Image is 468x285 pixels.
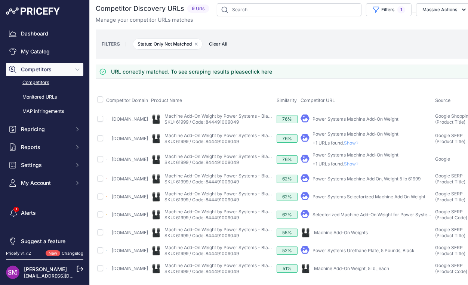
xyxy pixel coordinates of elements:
a: Machine Add-On Weight by Power Systems - Black - 5 Pounds [164,154,297,159]
a: Selectorized Machine Add-On Weight for Power Systems ... [312,212,438,217]
a: Machine Add-On Weights [314,230,368,235]
a: [DOMAIN_NAME] [112,136,148,141]
span: 1 [397,6,405,13]
span: Google SERP (Product Title) [435,245,465,256]
span: Status: Only Not Matched [133,38,203,50]
a: Power Systems Selectorized Machine Add On Weight [312,194,425,199]
p: Manage your competitor URLs matches [96,16,193,24]
a: Power Systems Machine Add-On Weight [312,152,398,158]
a: Changelog [62,251,83,256]
a: Machine Add-On Weight by Power Systems - Black - 5 Pounds [164,173,297,179]
small: FILTERS [102,41,120,47]
div: 51% [277,264,298,273]
button: Competitors [6,63,83,76]
a: SKU: 61999 / Code: 844491009049 [164,179,239,185]
button: Settings [6,158,83,172]
span: New [46,250,60,257]
a: SKU: 61999 / Code: 844491009049 [164,251,239,256]
a: Alerts [6,206,83,220]
a: My Catalog [6,45,83,58]
img: Pricefy Logo [6,7,60,15]
a: SKU: 61999 / Code: 844491009049 [164,233,239,238]
span: Google [435,156,450,162]
a: Machine Add-On Weight by Power Systems - Black - 5 Pounds [164,133,297,138]
span: Competitor Domain [106,97,148,103]
a: Machine Add-On Weight, 5 lb., each [314,266,389,271]
div: 52% [277,247,298,255]
a: SKU: 61999 / Code: 844491009049 [164,215,239,220]
a: Machine Add-On Weight by Power Systems - Black - 5 Pounds [164,209,297,214]
a: SKU: 61999 / Code: 844491009049 [164,269,239,274]
span: Reports [21,143,70,151]
a: Power Systems Urethane Plate, 5 Pounds, Black [312,248,415,253]
a: SKU: 61999 / Code: 844491009049 [164,139,239,144]
a: Machine Add-On Weight by Power Systems - Black - 5 Pounds [164,245,297,250]
div: 76% [277,115,298,123]
a: Suggest a feature [6,235,83,248]
div: 76% [277,134,298,143]
span: Google SERP (Product Code) [435,209,467,220]
span: Similarity [277,97,297,103]
a: Machine Add-On Weight by Power Systems - Black - 5 Pounds [164,191,297,196]
a: Monitored URLs [6,91,83,104]
a: Competitors [6,76,83,89]
span: Competitor URL [301,97,335,103]
span: Show [344,161,362,167]
a: [DOMAIN_NAME] [112,176,148,182]
a: Machine Add-On Weight by Power Systems - Black - 5 Pounds [164,227,297,232]
a: [DOMAIN_NAME] [112,212,148,217]
a: [DOMAIN_NAME] [112,194,148,199]
button: Repricing [6,123,83,136]
button: My Account [6,176,83,190]
small: | [120,42,130,46]
span: Google SERP (Product Code) [435,263,467,274]
a: Machine Add-On Weight by Power Systems - Black - 5 Pounds [164,263,297,268]
h3: URL correctly matched. To see scraping results please [111,68,272,75]
span: Product Name [151,97,182,103]
a: [DOMAIN_NAME] [112,230,148,235]
span: Google SERP (Product Title) [435,173,465,185]
button: Filters1 [366,3,412,16]
span: Google SERP (Product Title) [435,133,465,144]
a: [DOMAIN_NAME] [112,157,148,162]
span: Competitors [21,66,70,73]
span: Show [344,140,362,146]
a: [DOMAIN_NAME] [112,116,148,122]
a: SKU: 61999 / Code: 844491009049 [164,159,239,165]
a: SKU: 61999 / Code: 844491009049 [164,119,239,125]
div: 55% [277,229,298,237]
span: Repricing [21,126,70,133]
a: click here [248,68,272,75]
a: [DOMAIN_NAME] [112,248,148,253]
a: [PERSON_NAME] [24,266,67,272]
a: MAP infringements [6,105,83,118]
p: +1 URLs found. [312,161,398,167]
span: Google SERP (Product Title) [435,227,465,238]
h2: Competitor Discovery URLs [96,3,184,14]
div: 62% [277,211,298,219]
button: Clear All [205,40,231,48]
nav: Sidebar [6,27,83,248]
a: [DOMAIN_NAME] [112,266,148,271]
a: Power Systems Machine Add-On Weight [312,116,398,122]
div: Pricefy v1.7.2 [6,250,31,257]
span: My Account [21,179,70,187]
div: 62% [277,193,298,201]
span: Settings [21,161,70,169]
input: Search [217,3,361,16]
span: Source [435,97,450,103]
p: +1 URLs found. [312,140,398,146]
a: Dashboard [6,27,83,40]
a: Machine Add-On Weight by Power Systems - Black - 5 Pounds [164,113,297,119]
a: Power Systems Machine Add On, Weight 5 lb 61999 [312,176,421,182]
a: Power Systems Machine Add-On Weight [312,131,398,137]
button: Reports [6,140,83,154]
span: 9 Urls [187,4,209,13]
div: 76% [277,155,298,164]
span: Google SERP (Product Title) [435,191,465,202]
a: [EMAIL_ADDRESS][DOMAIN_NAME] [24,273,102,279]
a: SKU: 61999 / Code: 844491009049 [164,197,239,202]
div: 62% [277,175,298,183]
